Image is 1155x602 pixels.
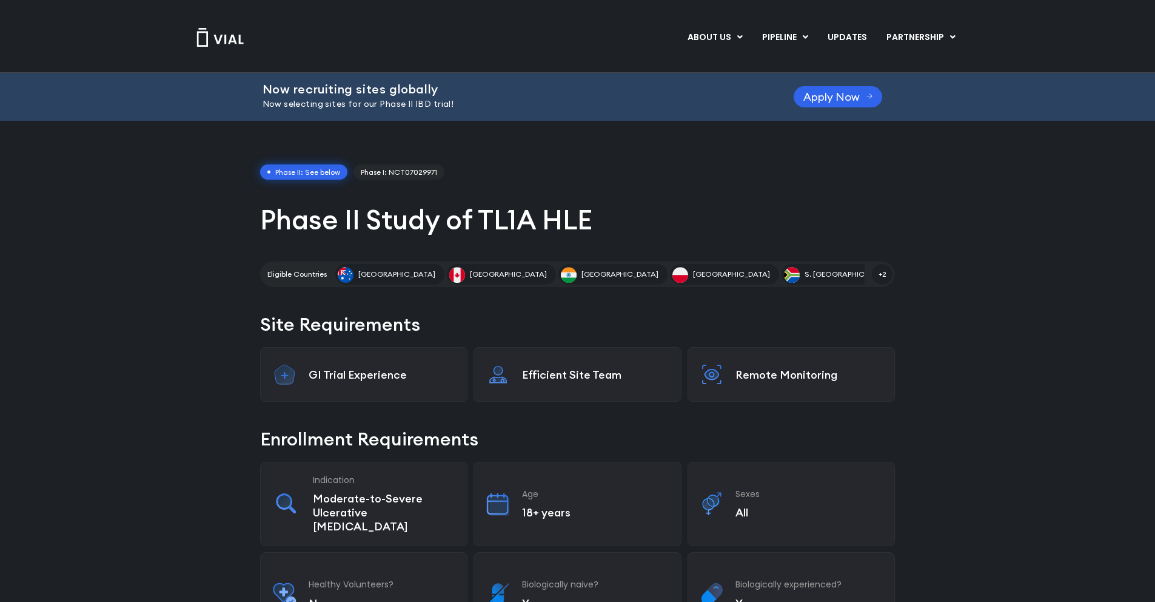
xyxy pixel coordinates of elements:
span: Apply Now [803,92,860,101]
span: +2 [872,264,892,285]
a: PARTNERSHIPMenu Toggle [877,27,965,48]
span: S. [GEOGRAPHIC_DATA] [805,269,890,280]
img: Poland [672,267,688,283]
a: Phase I: NCT07029971 [353,164,444,180]
span: [GEOGRAPHIC_DATA] [581,269,658,280]
p: 18+ years [522,506,669,519]
span: [GEOGRAPHIC_DATA] [358,269,435,280]
p: Efficient Site Team [522,368,669,382]
h3: Indication [313,475,455,485]
h2: Now recruiting sites globally [263,83,763,96]
p: GI Trial Experience [309,368,455,382]
h2: Enrollment Requirements [260,426,895,452]
h3: Biologically naive? [522,579,669,590]
span: Phase II: See below [260,164,347,180]
p: Now selecting sites for our Phase II IBD trial! [263,98,763,111]
a: ABOUT USMenu Toggle [678,27,752,48]
a: UPDATES [818,27,876,48]
a: Apply Now [794,86,883,107]
h2: Site Requirements [260,311,895,337]
h3: Biologically experienced? [735,579,882,590]
p: Moderate-to-Severe Ulcerative [MEDICAL_DATA] [313,492,455,533]
p: All [735,506,882,519]
h2: Eligible Countries [267,269,327,280]
h1: Phase II Study of TL1A HLE [260,202,895,237]
span: [GEOGRAPHIC_DATA] [693,269,770,280]
a: PIPELINEMenu Toggle [752,27,817,48]
img: Australia [338,267,353,283]
h3: Age [522,489,669,499]
p: Remote Monitoring [735,368,882,382]
img: Canada [449,267,465,283]
h3: Healthy Volunteers? [309,579,455,590]
img: Vial Logo [196,28,244,47]
img: S. Africa [784,267,800,283]
span: [GEOGRAPHIC_DATA] [470,269,547,280]
img: India [561,267,577,283]
h3: Sexes [735,489,882,499]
